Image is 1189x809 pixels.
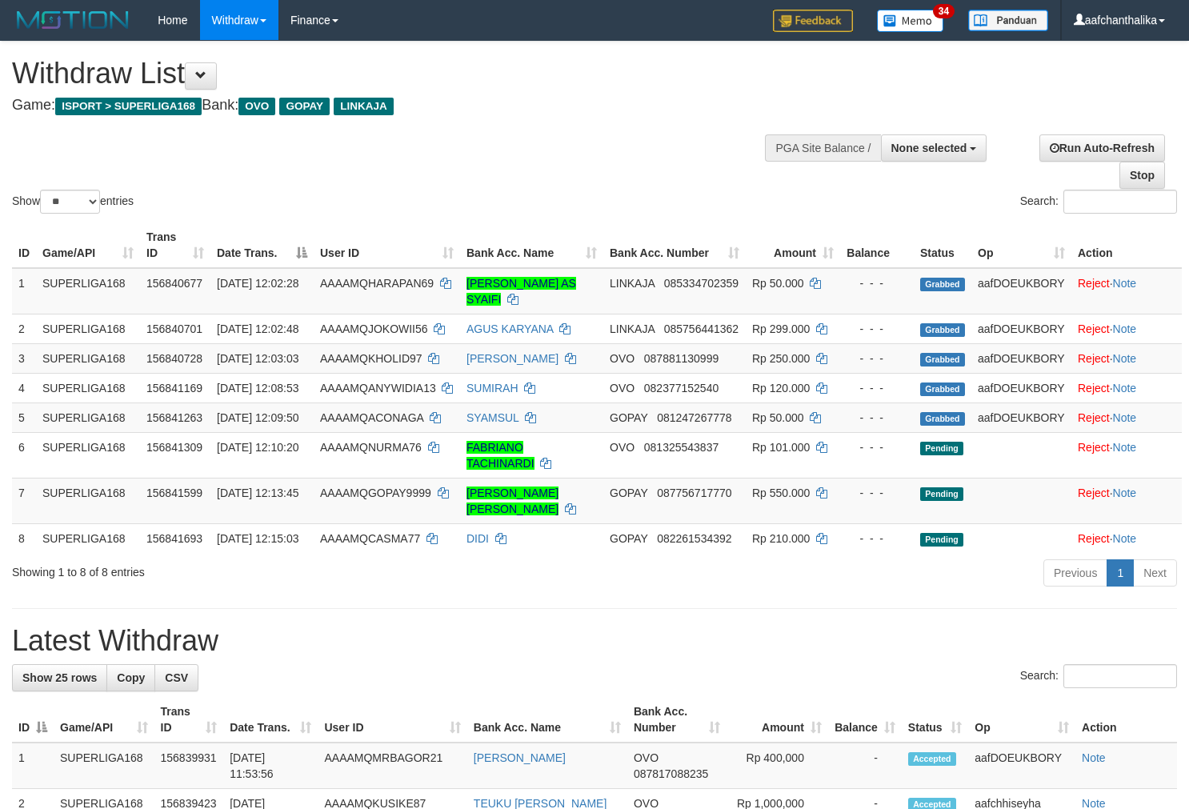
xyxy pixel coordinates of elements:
[610,532,647,545] span: GOPAY
[603,222,746,268] th: Bank Acc. Number: activate to sort column ascending
[971,268,1071,314] td: aafDOEUKBORY
[847,531,907,547] div: - - -
[752,322,810,335] span: Rp 299.000
[752,411,804,424] span: Rp 50.000
[217,441,298,454] span: [DATE] 12:10:20
[154,743,224,789] td: 156839931
[752,532,810,545] span: Rp 210.000
[634,767,708,780] span: Copy 087817088235 to clipboard
[840,222,914,268] th: Balance
[12,58,777,90] h1: Withdraw List
[1113,411,1137,424] a: Note
[847,350,907,366] div: - - -
[847,275,907,291] div: - - -
[217,352,298,365] span: [DATE] 12:03:03
[881,134,987,162] button: None selected
[320,411,423,424] span: AAAAMQACONAGA
[217,532,298,545] span: [DATE] 12:15:03
[36,314,140,343] td: SUPERLIGA168
[320,441,422,454] span: AAAAMQNURMA76
[146,352,202,365] span: 156840728
[36,343,140,373] td: SUPERLIGA168
[154,664,198,691] a: CSV
[752,277,804,290] span: Rp 50.000
[1020,664,1177,688] label: Search:
[1107,559,1134,587] a: 1
[12,98,777,114] h4: Game: Bank:
[12,343,36,373] td: 3
[971,314,1071,343] td: aafDOEUKBORY
[657,487,731,499] span: Copy 087756717770 to clipboard
[466,532,489,545] a: DIDI
[12,373,36,402] td: 4
[1113,441,1137,454] a: Note
[466,277,576,306] a: [PERSON_NAME] AS SYAIFI
[752,382,810,394] span: Rp 120.000
[920,487,963,501] span: Pending
[146,322,202,335] span: 156840701
[828,697,902,743] th: Balance: activate to sort column ascending
[320,277,434,290] span: AAAAMQHARAPAN69
[920,353,965,366] span: Grabbed
[920,382,965,396] span: Grabbed
[971,373,1071,402] td: aafDOEUKBORY
[765,134,880,162] div: PGA Site Balance /
[36,222,140,268] th: Game/API: activate to sort column ascending
[610,382,635,394] span: OVO
[877,10,944,32] img: Button%20Memo.svg
[920,323,965,337] span: Grabbed
[466,487,558,515] a: [PERSON_NAME] [PERSON_NAME]
[12,523,36,553] td: 8
[752,441,810,454] span: Rp 101.000
[610,352,635,365] span: OVO
[1071,478,1182,523] td: ·
[908,752,956,766] span: Accepted
[318,743,466,789] td: AAAAMQMRBAGOR21
[474,751,566,764] a: [PERSON_NAME]
[12,222,36,268] th: ID
[1119,162,1165,189] a: Stop
[334,98,394,115] span: LINKAJA
[466,352,558,365] a: [PERSON_NAME]
[154,697,224,743] th: Trans ID: activate to sort column ascending
[1078,411,1110,424] a: Reject
[828,743,902,789] td: -
[217,322,298,335] span: [DATE] 12:02:48
[1075,697,1177,743] th: Action
[1078,322,1110,335] a: Reject
[610,277,655,290] span: LINKAJA
[217,487,298,499] span: [DATE] 12:13:45
[610,411,647,424] span: GOPAY
[1043,559,1107,587] a: Previous
[1071,402,1182,432] td: ·
[12,190,134,214] label: Show entries
[22,671,97,684] span: Show 25 rows
[217,277,298,290] span: [DATE] 12:02:28
[12,314,36,343] td: 2
[968,10,1048,31] img: panduan.png
[1071,222,1182,268] th: Action
[12,478,36,523] td: 7
[1063,190,1177,214] input: Search:
[634,751,659,764] span: OVO
[210,222,314,268] th: Date Trans.: activate to sort column descending
[165,671,188,684] span: CSV
[727,743,828,789] td: Rp 400,000
[971,343,1071,373] td: aafDOEUKBORY
[1133,559,1177,587] a: Next
[320,487,431,499] span: AAAAMQGOPAY9999
[644,382,719,394] span: Copy 082377152540 to clipboard
[1113,322,1137,335] a: Note
[36,373,140,402] td: SUPERLIGA168
[610,441,635,454] span: OVO
[657,411,731,424] span: Copy 081247267778 to clipboard
[12,558,483,580] div: Showing 1 to 8 of 8 entries
[146,411,202,424] span: 156841263
[1113,277,1137,290] a: Note
[320,322,428,335] span: AAAAMQJOKOWII56
[627,697,727,743] th: Bank Acc. Number: activate to sort column ascending
[920,442,963,455] span: Pending
[12,432,36,478] td: 6
[320,532,420,545] span: AAAAMQCASMA77
[12,402,36,432] td: 5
